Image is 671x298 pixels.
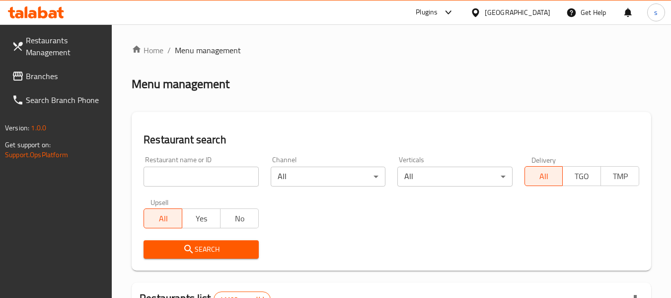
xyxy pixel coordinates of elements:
button: All [144,208,182,228]
span: All [148,211,178,226]
div: All [397,167,512,187]
button: No [220,208,259,228]
div: Plugins [416,6,438,18]
a: Branches [4,64,112,88]
span: Menu management [175,44,241,56]
a: Search Branch Phone [4,88,112,112]
nav: breadcrumb [132,44,651,56]
button: Yes [182,208,221,228]
label: Delivery [531,156,556,163]
h2: Menu management [132,76,229,92]
a: Home [132,44,163,56]
span: All [529,169,559,184]
span: Version: [5,121,29,134]
span: TMP [605,169,635,184]
span: Yes [186,211,217,226]
span: Search [151,243,250,256]
input: Search for restaurant name or ID.. [144,167,258,187]
button: Search [144,240,258,259]
span: No [224,211,255,226]
li: / [167,44,171,56]
span: Branches [26,70,104,82]
span: s [654,7,658,18]
div: All [271,167,385,187]
span: TGO [567,169,597,184]
label: Upsell [150,199,169,205]
span: 1.0.0 [31,121,46,134]
button: All [524,166,563,186]
button: TGO [562,166,601,186]
span: Search Branch Phone [26,94,104,106]
a: Support.OpsPlatform [5,148,68,161]
span: Restaurants Management [26,34,104,58]
div: [GEOGRAPHIC_DATA] [485,7,550,18]
h2: Restaurant search [144,132,639,147]
a: Restaurants Management [4,28,112,64]
button: TMP [600,166,639,186]
span: Get support on: [5,138,51,151]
